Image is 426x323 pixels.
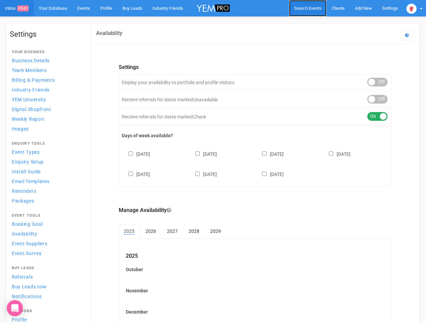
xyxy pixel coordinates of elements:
a: Billing & Payments [10,75,84,84]
span: 9543 [17,5,29,11]
span: Images [12,126,29,132]
a: Team Members [10,66,84,75]
input: [DATE] [329,151,333,156]
a: Install Guide [10,167,84,176]
span: Availability [12,231,37,237]
h4: Event Tools [12,214,82,218]
div: Receive referrals for dates marked [119,109,392,124]
span: Digital Shopfront [12,107,51,112]
legend: Manage Availability [119,207,392,214]
label: [DATE] [122,150,150,157]
span: Event Types [12,149,40,155]
a: YEM University [10,95,84,104]
a: Email Templates [10,177,84,186]
h1: Settings [10,30,84,38]
a: Buy Leads now [10,282,84,291]
a: Business Details [10,56,84,65]
span: Search Events [294,6,321,11]
a: 2029 [205,224,226,238]
input: [DATE] [129,172,133,176]
span: Event Suppliers [12,241,48,246]
h2: Availability [96,30,122,36]
div: Receive referrals for dates marked [119,92,392,107]
em: Unavailable [193,97,217,102]
legend: Settings [119,64,392,71]
label: [DATE] [255,150,284,157]
a: Event Suppliers [10,239,84,248]
a: Packages [10,196,84,205]
input: [DATE] [262,172,266,176]
a: Weekly Report [10,114,84,123]
span: Business Details [12,58,50,63]
span: Reminders [12,188,36,194]
label: December [126,309,385,315]
h4: Buy Leads [12,266,82,270]
label: [DATE] [189,170,217,178]
label: [DATE] [322,150,350,157]
input: [DATE] [195,172,200,176]
span: Email Templates [12,179,50,184]
span: YEM University [12,97,46,102]
a: 2026 [140,224,161,238]
span: Enquiry Setup [12,159,44,165]
a: Reminders [10,186,84,195]
div: Display your availability to portfolio and profile visitors [119,74,392,90]
label: October [126,266,385,273]
a: Notifications [10,292,84,301]
span: Install Guide [12,169,41,174]
a: Booking Goal [10,219,84,228]
a: 2025 [119,224,140,239]
span: Weekly Report [12,116,45,122]
input: [DATE] [262,151,266,156]
input: [DATE] [129,151,133,156]
h4: Your Business [12,50,82,54]
a: Event Types [10,147,84,156]
span: Billing & Payments [12,77,55,83]
legend: 2025 [126,252,385,260]
span: Notifications [12,294,42,299]
label: [DATE] [189,150,217,157]
a: Images [10,124,84,133]
a: 2028 [183,224,204,238]
h4: Enquiry Tools [12,142,82,146]
a: 2027 [162,224,183,238]
span: Booking Goal [12,221,42,227]
label: November [126,287,385,294]
span: Packages [12,198,34,204]
span: Add New [355,6,372,11]
h4: Network [12,309,82,313]
span: Event Survey [12,251,41,256]
a: Digital Shopfront [10,105,84,114]
a: Industry Friends [10,85,84,94]
span: Team Members [12,68,47,73]
label: Days of week available? [122,132,389,139]
span: Clients [332,6,345,11]
a: Referrals [10,272,84,281]
label: [DATE] [255,170,284,178]
img: open-uri20250107-2-1pbi2ie [406,4,417,14]
input: [DATE] [195,151,200,156]
a: Enquiry Setup [10,157,84,166]
em: Check [193,114,206,119]
div: Open Intercom Messenger [7,300,23,316]
a: Event Survey [10,249,84,258]
label: [DATE] [122,170,150,178]
a: Availability [10,229,84,238]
